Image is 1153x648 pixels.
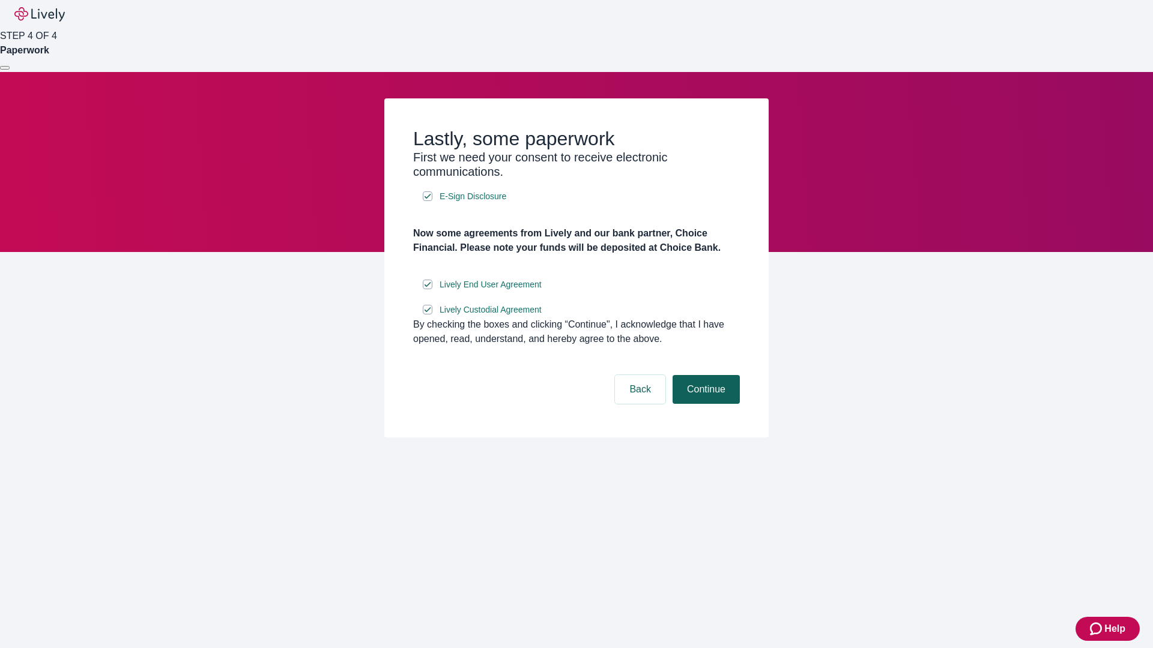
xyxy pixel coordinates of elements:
span: Help [1104,622,1125,636]
a: e-sign disclosure document [437,277,544,292]
a: e-sign disclosure document [437,189,509,204]
span: Lively Custodial Agreement [440,304,542,316]
h3: First we need your consent to receive electronic communications. [413,150,740,179]
button: Continue [673,375,740,404]
a: e-sign disclosure document [437,302,544,317]
span: E-Sign Disclosure [440,190,506,203]
svg: Zendesk support icon [1090,622,1104,636]
div: By checking the boxes and clicking “Continue", I acknowledge that I have opened, read, understand... [413,317,740,346]
h4: Now some agreements from Lively and our bank partner, Choice Financial. Please note your funds wi... [413,226,740,255]
h2: Lastly, some paperwork [413,127,740,150]
img: Lively [14,7,65,22]
button: Back [615,375,665,404]
span: Lively End User Agreement [440,278,542,291]
button: Zendesk support iconHelp [1076,617,1140,641]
